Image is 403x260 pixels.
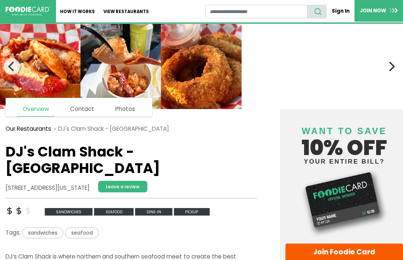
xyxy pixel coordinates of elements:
a: Overview [17,102,54,117]
img: Foodie Card [285,168,403,238]
a: Sign In [327,4,354,18]
li: DJ's Clam Shack - [GEOGRAPHIC_DATA] [51,125,169,133]
a: Pickup [174,207,210,215]
address: [STREET_ADDRESS][US_STATE] [6,184,90,192]
nav: breadcrumb [6,120,257,137]
img: FoodieCard; Eat, Drink, Save, Donate [6,7,50,16]
a: Contact [65,102,100,116]
a: sandwiches [21,229,65,236]
h1: DJ's Clam Shack - [GEOGRAPHIC_DATA] [6,143,257,177]
a: seafood [65,229,99,236]
nav: page links [6,98,152,117]
a: Our Restaurants [6,125,51,133]
span: Want to save [302,126,387,136]
span: Dine-in [135,208,172,216]
button: Previous [4,58,20,75]
span: sandwiches [45,208,93,216]
a: Photos [110,102,141,116]
h4: 10% off [285,117,403,165]
div: Tags: [6,227,257,241]
a: seafood [94,207,135,215]
small: your entire bill? [285,158,403,165]
span: Pickup [174,208,210,216]
span: seafood [94,208,134,216]
button: search [307,5,327,18]
a: Leave a review [98,181,147,192]
span: sandwiches [22,227,63,238]
span: seafood [65,227,99,238]
input: restaurant search [205,5,308,18]
button: Next [383,58,399,75]
a: sandwiches [45,207,94,215]
a: Dine-in [135,207,174,215]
